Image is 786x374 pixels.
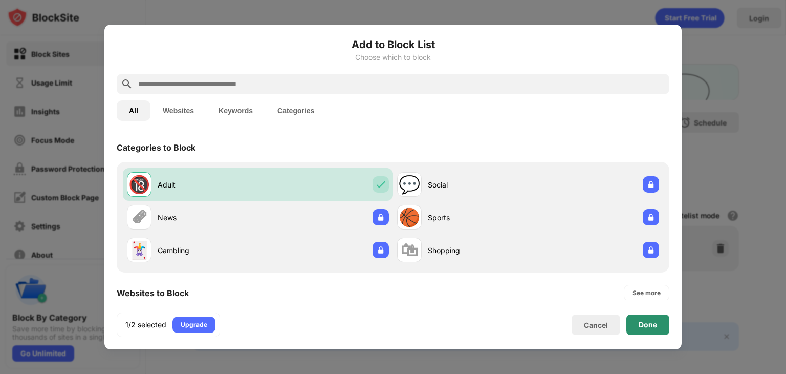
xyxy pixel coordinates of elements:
[639,321,657,329] div: Done
[117,142,195,153] div: Categories to Block
[399,174,420,195] div: 💬
[130,207,148,228] div: 🗞
[265,100,326,121] button: Categories
[428,212,528,223] div: Sports
[206,100,265,121] button: Keywords
[117,288,189,298] div: Websites to Block
[428,179,528,190] div: Social
[117,100,150,121] button: All
[158,212,258,223] div: News
[158,245,258,256] div: Gambling
[181,320,207,330] div: Upgrade
[158,179,258,190] div: Adult
[117,53,669,61] div: Choose which to block
[584,321,608,329] div: Cancel
[150,100,206,121] button: Websites
[128,240,150,261] div: 🃏
[428,245,528,256] div: Shopping
[117,37,669,52] h6: Add to Block List
[632,288,661,298] div: See more
[125,320,166,330] div: 1/2 selected
[399,207,420,228] div: 🏀
[121,78,133,90] img: search.svg
[401,240,418,261] div: 🛍
[128,174,150,195] div: 🔞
